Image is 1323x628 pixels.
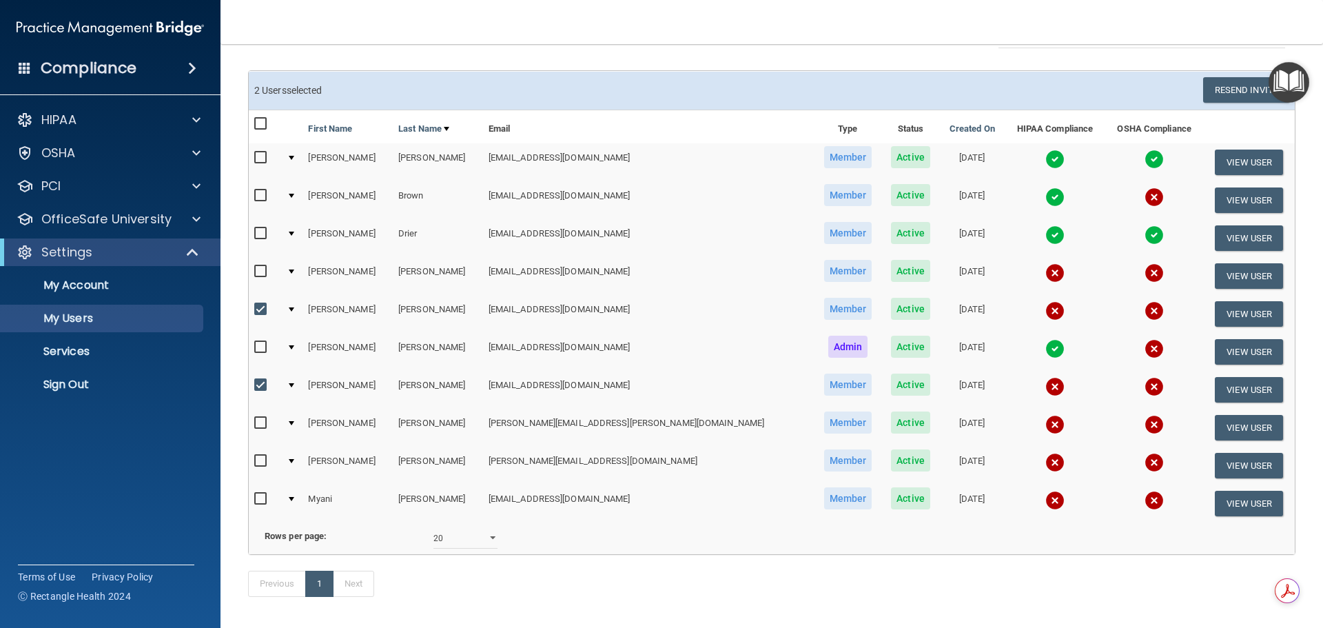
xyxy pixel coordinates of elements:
[1145,339,1164,358] img: cross.ca9f0e7f.svg
[1215,377,1283,403] button: View User
[939,371,1005,409] td: [DATE]
[483,371,814,409] td: [EMAIL_ADDRESS][DOMAIN_NAME]
[1045,453,1065,472] img: cross.ca9f0e7f.svg
[1045,263,1065,283] img: cross.ca9f0e7f.svg
[1145,491,1164,510] img: cross.ca9f0e7f.svg
[483,110,814,143] th: Email
[1045,188,1065,207] img: tick.e7d51cea.svg
[17,145,201,161] a: OSHA
[939,447,1005,485] td: [DATE]
[17,14,204,42] img: PMB logo
[1045,301,1065,321] img: cross.ca9f0e7f.svg
[939,181,1005,219] td: [DATE]
[302,371,393,409] td: [PERSON_NAME]
[1045,225,1065,245] img: tick.e7d51cea.svg
[393,181,483,219] td: Brown
[92,570,154,584] a: Privacy Policy
[18,570,75,584] a: Terms of Use
[1005,110,1105,143] th: HIPAA Compliance
[483,447,814,485] td: [PERSON_NAME][EMAIL_ADDRESS][DOMAIN_NAME]
[483,143,814,181] td: [EMAIL_ADDRESS][DOMAIN_NAME]
[9,278,197,292] p: My Account
[9,312,197,325] p: My Users
[824,412,872,434] span: Member
[891,487,930,509] span: Active
[891,222,930,244] span: Active
[1105,110,1203,143] th: OSHA Compliance
[939,143,1005,181] td: [DATE]
[824,146,872,168] span: Member
[393,219,483,257] td: Drier
[393,409,483,447] td: [PERSON_NAME]
[891,412,930,434] span: Active
[393,447,483,485] td: [PERSON_NAME]
[308,121,352,137] a: First Name
[891,374,930,396] span: Active
[950,121,995,137] a: Created On
[483,219,814,257] td: [EMAIL_ADDRESS][DOMAIN_NAME]
[302,447,393,485] td: [PERSON_NAME]
[41,211,172,227] p: OfficeSafe University
[1145,263,1164,283] img: cross.ca9f0e7f.svg
[483,485,814,522] td: [EMAIL_ADDRESS][DOMAIN_NAME]
[393,295,483,333] td: [PERSON_NAME]
[1145,188,1164,207] img: cross.ca9f0e7f.svg
[1085,530,1306,585] iframe: Drift Widget Chat Controller
[302,333,393,371] td: [PERSON_NAME]
[18,589,131,603] span: Ⓒ Rectangle Health 2024
[1145,453,1164,472] img: cross.ca9f0e7f.svg
[1045,377,1065,396] img: cross.ca9f0e7f.svg
[1215,188,1283,213] button: View User
[254,85,761,96] h6: 2 User selected
[265,531,327,541] b: Rows per page:
[483,295,814,333] td: [EMAIL_ADDRESS][DOMAIN_NAME]
[41,112,76,128] p: HIPAA
[824,487,872,509] span: Member
[393,257,483,295] td: [PERSON_NAME]
[302,485,393,522] td: Myani
[939,257,1005,295] td: [DATE]
[305,571,334,597] a: 1
[1045,150,1065,169] img: tick.e7d51cea.svg
[1145,150,1164,169] img: tick.e7d51cea.svg
[282,85,287,96] span: s
[824,374,872,396] span: Member
[1145,415,1164,434] img: cross.ca9f0e7f.svg
[1203,77,1289,103] button: Resend Invite
[1045,339,1065,358] img: tick.e7d51cea.svg
[302,143,393,181] td: [PERSON_NAME]
[1215,225,1283,251] button: View User
[1215,301,1283,327] button: View User
[302,295,393,333] td: [PERSON_NAME]
[302,257,393,295] td: [PERSON_NAME]
[824,449,872,472] span: Member
[882,110,940,143] th: Status
[302,181,393,219] td: [PERSON_NAME]
[1145,225,1164,245] img: tick.e7d51cea.svg
[891,449,930,472] span: Active
[41,244,92,261] p: Settings
[891,336,930,358] span: Active
[1215,491,1283,516] button: View User
[398,121,449,137] a: Last Name
[814,110,882,143] th: Type
[1215,453,1283,478] button: View User
[824,260,872,282] span: Member
[41,178,61,194] p: PCI
[939,333,1005,371] td: [DATE]
[891,260,930,282] span: Active
[939,409,1005,447] td: [DATE]
[1145,301,1164,321] img: cross.ca9f0e7f.svg
[939,295,1005,333] td: [DATE]
[483,181,814,219] td: [EMAIL_ADDRESS][DOMAIN_NAME]
[41,145,76,161] p: OSHA
[939,485,1005,522] td: [DATE]
[393,485,483,522] td: [PERSON_NAME]
[824,298,872,320] span: Member
[824,184,872,206] span: Member
[393,143,483,181] td: [PERSON_NAME]
[1045,491,1065,510] img: cross.ca9f0e7f.svg
[1269,62,1309,103] button: Open Resource Center
[9,378,197,392] p: Sign Out
[828,336,868,358] span: Admin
